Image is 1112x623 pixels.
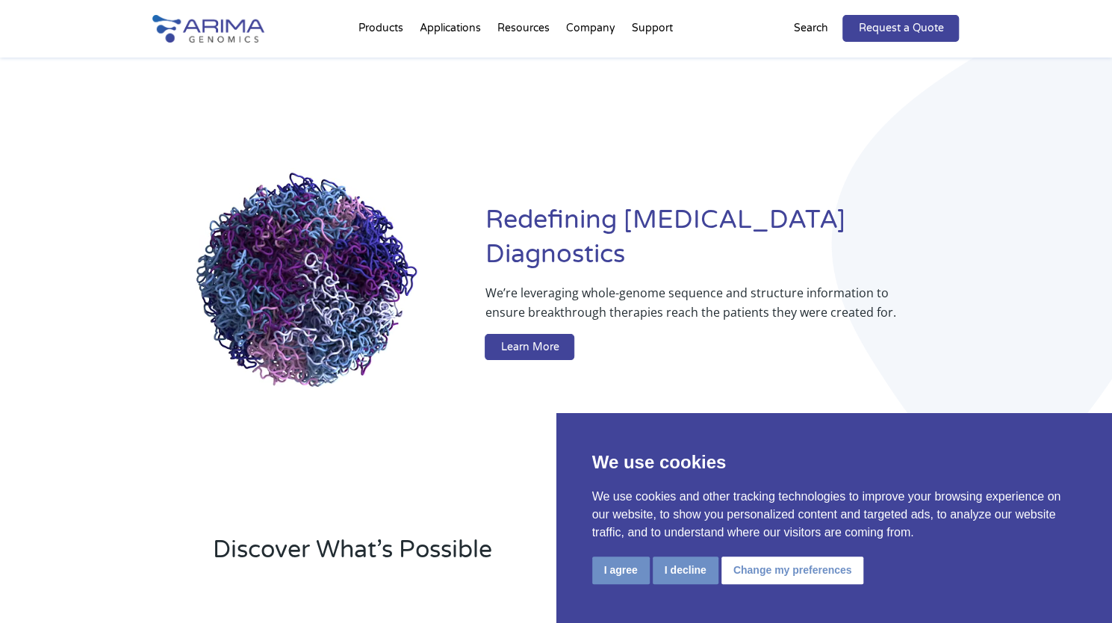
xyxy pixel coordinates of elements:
[592,488,1077,542] p: We use cookies and other tracking technologies to improve your browsing experience on our website...
[485,283,899,334] p: We’re leveraging whole-genome sequence and structure information to ensure breakthrough therapies...
[152,15,264,43] img: Arima-Genomics-logo
[793,19,827,38] p: Search
[653,557,718,584] button: I decline
[213,533,747,578] h2: Discover What’s Possible
[842,15,959,42] a: Request a Quote
[721,557,864,584] button: Change my preferences
[485,334,574,361] a: Learn More
[592,557,650,584] button: I agree
[485,203,959,283] h1: Redefining [MEDICAL_DATA] Diagnostics
[592,449,1077,476] p: We use cookies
